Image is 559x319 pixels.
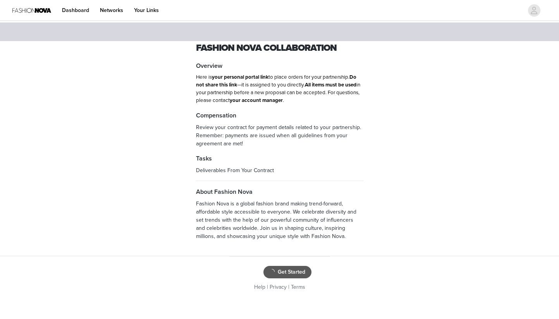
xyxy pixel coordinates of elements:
[12,2,51,19] img: Fashion Nova Logo
[270,284,287,290] a: Privacy
[57,2,94,19] a: Dashboard
[196,123,363,148] p: Review your contract for payment details related to your partnership. Remember: payments are issu...
[196,167,274,174] span: Deliverables From Your Contract
[95,2,128,19] a: Networks
[129,2,163,19] a: Your Links
[267,284,268,290] span: |
[196,41,363,55] h1: Fashion Nova Collaboration
[196,200,363,240] p: Fashion Nova is a global fashion brand making trend-forward, affordable style accessible to every...
[291,284,305,290] a: Terms
[305,82,356,88] strong: All items must be used
[196,74,356,88] strong: Do not share this link
[288,284,289,290] span: |
[196,111,363,120] h4: Compensation
[230,97,283,103] strong: your account manager
[196,154,363,163] h4: Tasks
[212,74,268,80] strong: your personal portal link
[196,187,363,197] h4: About Fashion Nova
[254,284,265,290] a: Help
[196,61,363,71] h4: Overview
[196,74,360,103] span: Here is to place orders for your partnership. —it is assigned to you directly. in your partnershi...
[530,4,538,17] div: avatar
